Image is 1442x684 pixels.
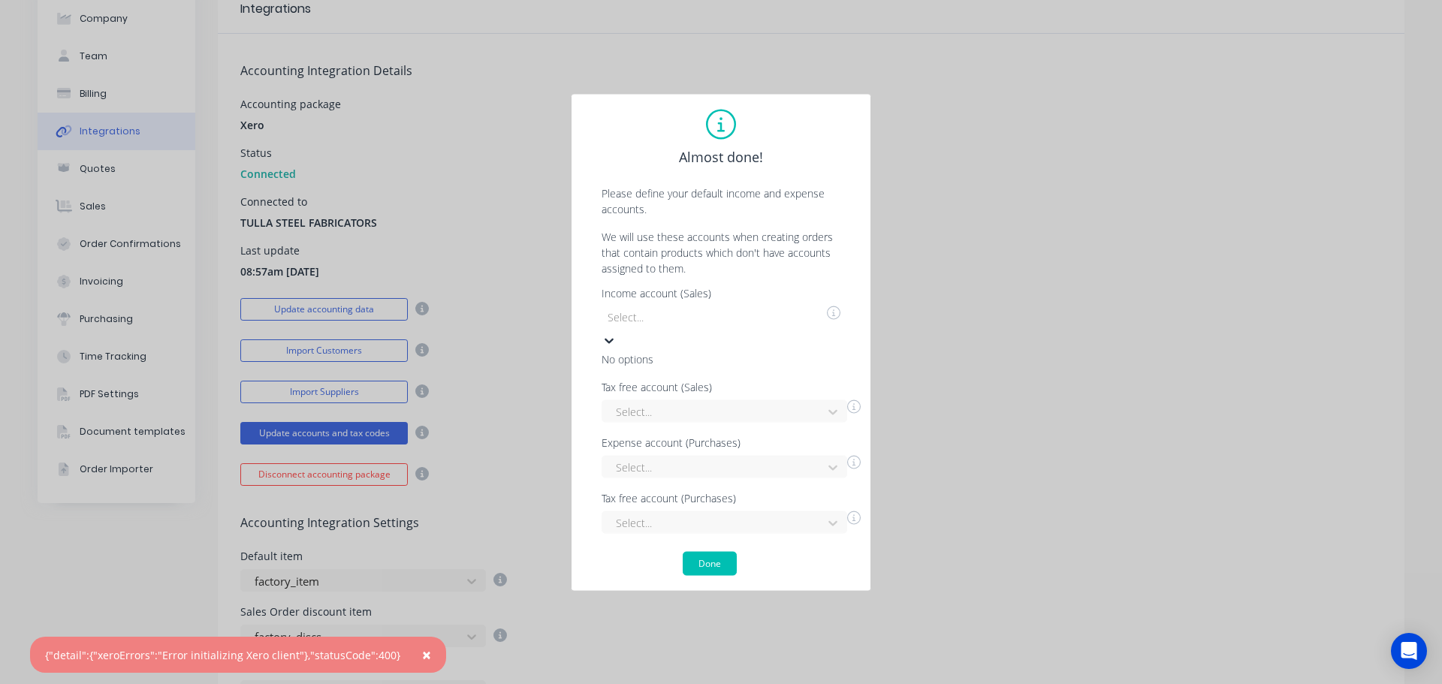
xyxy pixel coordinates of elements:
[602,351,827,366] div: No options
[683,551,737,575] button: Done
[1391,633,1427,669] div: Open Intercom Messenger
[602,437,861,447] div: Expense account (Purchases)
[679,146,763,167] span: Almost done!
[407,637,446,673] button: Close
[587,228,855,276] p: We will use these accounts when creating orders that contain products which don't have accounts a...
[422,644,431,665] span: ×
[602,381,861,392] div: Tax free account (Sales)
[602,288,840,298] div: Income account (Sales)
[45,647,400,663] div: {"detail":{"xeroErrors":"Error initializing Xero client"},"statusCode":400}
[602,493,861,503] div: Tax free account (Purchases)
[587,185,855,216] p: Please define your default income and expense accounts.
